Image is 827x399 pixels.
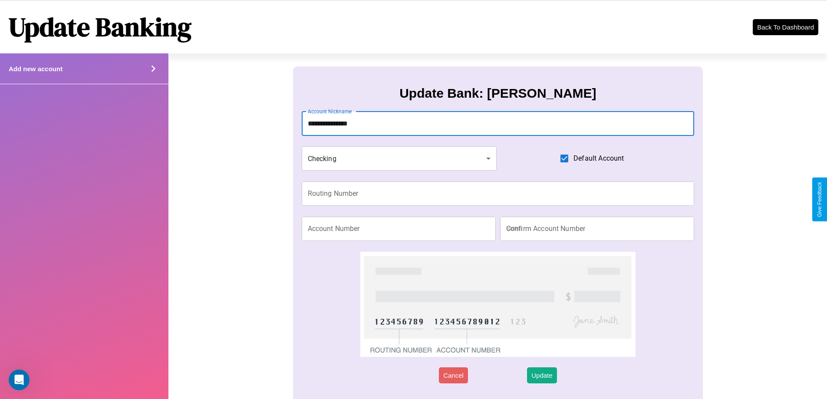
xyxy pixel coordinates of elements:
button: Back To Dashboard [753,19,818,35]
img: check [360,252,635,357]
h4: Add new account [9,65,63,73]
span: Default Account [573,153,624,164]
h1: Update Banking [9,9,191,45]
button: Cancel [439,367,468,383]
iframe: Intercom live chat [9,369,30,390]
h3: Update Bank: [PERSON_NAME] [399,86,596,101]
div: Checking [302,146,497,171]
button: Update [527,367,557,383]
div: Give Feedback [817,182,823,217]
label: Account Nickname [308,108,352,115]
